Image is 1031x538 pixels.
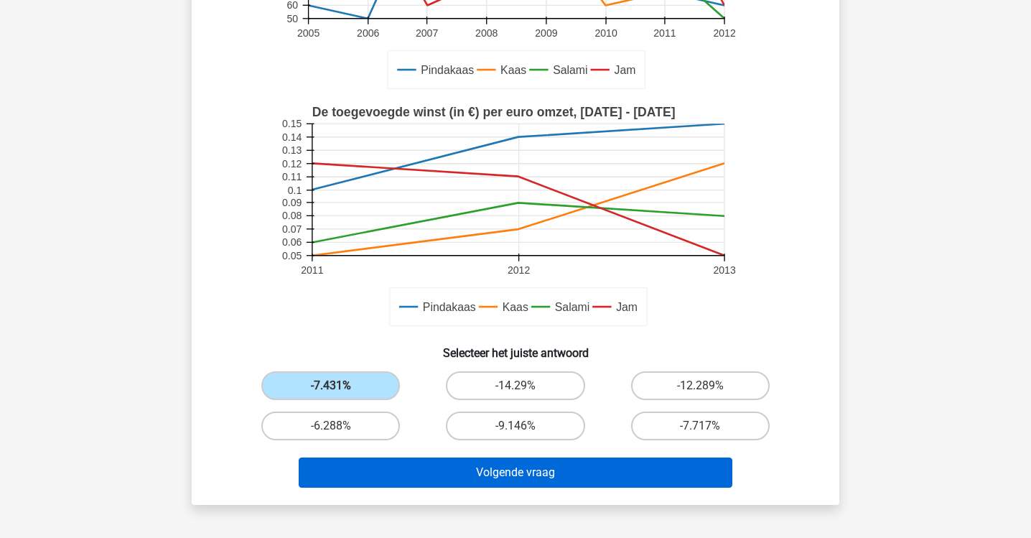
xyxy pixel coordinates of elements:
text: De toegevoegde winst (in €) per euro omzet, [DATE] - [DATE] [312,105,676,119]
text: 0.08 [282,210,302,222]
text: 0.06 [282,236,302,248]
text: 2013 [713,264,735,276]
text: 0.14 [282,131,302,143]
label: -12.289% [631,371,770,400]
text: 0.12 [282,158,302,170]
h6: Selecteer het juiste antwoord [215,335,816,360]
text: 2006 [357,27,379,39]
label: -7.717% [631,412,770,440]
text: Pindakaas [423,301,476,313]
text: 0.11 [282,171,302,182]
text: 0.1 [288,185,302,196]
text: Kaas [500,64,526,76]
text: 2008 [475,27,498,39]
text: 0.05 [282,250,302,261]
text: Jam [616,301,638,313]
text: 2012 [508,264,530,276]
text: 2011 [653,27,676,39]
label: -6.288% [261,412,400,440]
text: 2012 [713,27,735,39]
text: Salami [555,301,589,313]
label: -9.146% [446,412,584,440]
text: 0.07 [282,223,302,235]
text: 0.13 [282,144,302,156]
text: 2007 [416,27,438,39]
text: Jam [615,64,636,76]
text: 2005 [297,27,319,39]
text: 2010 [594,27,617,39]
label: -14.29% [446,371,584,400]
text: 0.15 [282,118,302,129]
text: 50 [286,13,298,24]
button: Volgende vraag [299,458,733,488]
text: Salami [553,64,587,76]
text: 2009 [535,27,557,39]
text: 0.09 [282,197,302,208]
label: -7.431% [261,371,400,400]
text: Kaas [503,301,528,313]
text: 2011 [301,264,323,276]
text: Pindakaas [421,64,474,76]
